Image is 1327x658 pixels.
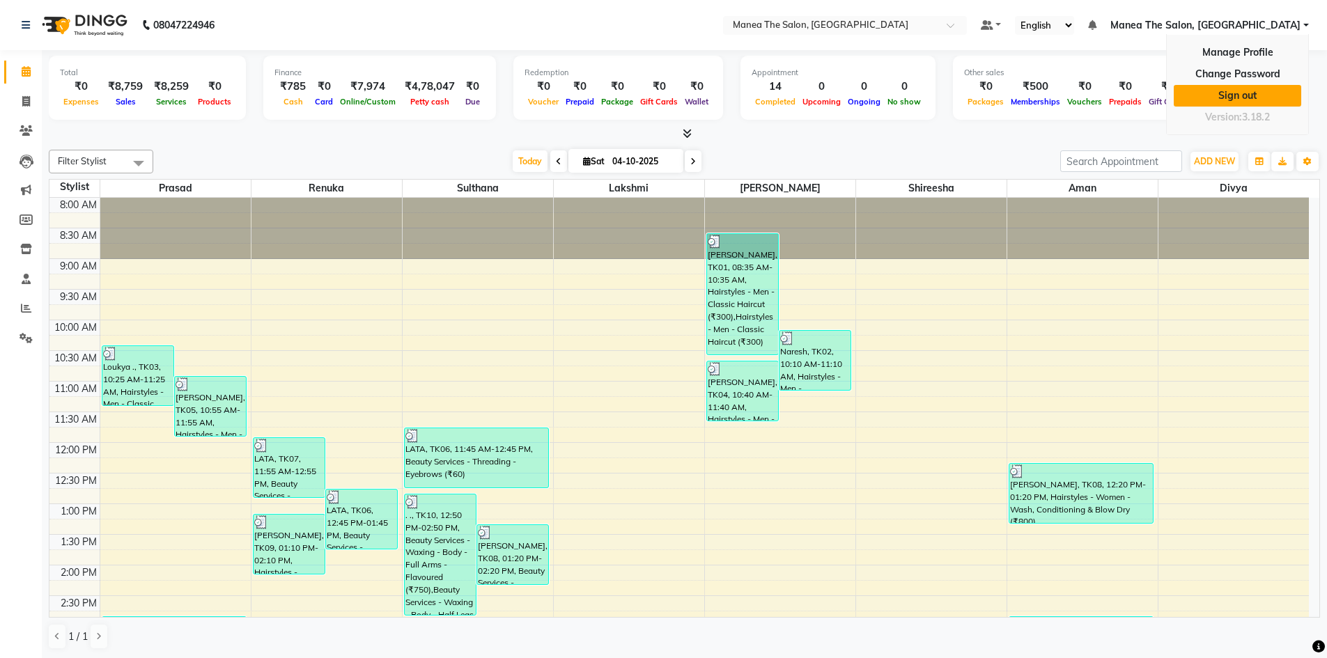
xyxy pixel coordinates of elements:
div: 0 [884,79,924,95]
div: [PERSON_NAME], TK01, 08:35 AM-10:35 AM, Hairstyles - Men - Classic Haircut (₹300),Hairstyles - Me... [707,234,778,354]
div: . ., TK10, 12:50 PM-02:50 PM, Beauty Services - Waxing - Body - Full Arms - Flavoured (₹750),Beau... [405,494,476,615]
div: [PERSON_NAME], TK04, 10:40 AM-11:40 AM, Hairstyles - Men - Kids (U-12) (₹250) [707,361,778,421]
span: Filter Stylist [58,155,107,166]
span: Ongoing [844,97,884,107]
div: [PERSON_NAME], TK05, 10:55 AM-11:55 AM, Hairstyles - Men - Classic Haircut (₹300) [175,377,246,436]
span: Prepaid [562,97,598,107]
b: 08047224946 [153,6,215,45]
span: Package [598,97,637,107]
span: [PERSON_NAME] [705,180,855,197]
span: Divya [1158,180,1310,197]
div: Finance [274,67,485,79]
span: Aman [1007,180,1158,197]
div: 9:30 AM [57,290,100,304]
span: Prasad [100,180,251,197]
div: [PERSON_NAME], TK08, 12:20 PM-01:20 PM, Hairstyles - Women - Wash, Conditioning & Blow Dry (₹800) [1009,464,1154,523]
div: ₹0 [1064,79,1105,95]
div: 8:00 AM [57,198,100,212]
span: Sales [112,97,139,107]
div: 14 [752,79,799,95]
div: Loukya ., TK03, 10:25 AM-11:25 AM, Hairstyles - Men - Classic Haircut (₹300) [102,346,173,405]
div: 9:00 AM [57,259,100,274]
span: Completed [752,97,799,107]
span: Expenses [60,97,102,107]
div: ₹8,759 [102,79,148,95]
div: Other sales [964,67,1190,79]
span: No show [884,97,924,107]
span: Renuka [251,180,402,197]
span: Voucher [525,97,562,107]
div: ₹0 [562,79,598,95]
div: ₹0 [311,79,336,95]
input: 2025-10-04 [608,151,678,172]
div: LATA, TK07, 11:55 AM-12:55 PM, Beauty Services - Threading - [GEOGRAPHIC_DATA]/Forehead (₹60) [254,438,325,497]
a: Sign out [1174,85,1301,107]
img: logo [36,6,131,45]
span: Prepaids [1105,97,1145,107]
div: 11:30 AM [52,412,100,427]
div: 2:30 PM [58,596,100,611]
div: 1:00 PM [58,504,100,519]
span: Lakshmi [554,180,704,197]
button: ADD NEW [1190,152,1239,171]
div: ₹0 [964,79,1007,95]
div: ₹0 [460,79,485,95]
span: Services [153,97,190,107]
div: LATA, TK06, 11:45 AM-12:45 PM, Beauty Services - Threading - Eyebrows (₹60) [405,428,549,487]
div: 10:00 AM [52,320,100,335]
span: Wallet [681,97,712,107]
div: ₹0 [1105,79,1145,95]
span: Petty cash [407,97,453,107]
div: ₹0 [194,79,235,95]
div: 0 [799,79,844,95]
div: LATA, TK06, 12:45 PM-01:45 PM, Beauty Services - Threading - Eyebrows (₹60) [326,489,397,549]
div: 12:30 PM [52,473,100,488]
div: 2:00 PM [58,565,100,580]
span: Card [311,97,336,107]
div: ₹0 [60,79,102,95]
span: shireesha [856,180,1007,197]
div: Naresh, TK02, 10:10 AM-11:10 AM, Hairstyles - Men - [PERSON_NAME] Shave/Trim (₹200) [779,331,851,390]
span: Gift Cards [637,97,681,107]
span: Vouchers [1064,97,1105,107]
div: 10:30 AM [52,351,100,366]
span: Due [462,97,483,107]
div: 1:30 PM [58,535,100,549]
div: ₹0 [598,79,637,95]
div: ₹8,259 [148,79,194,95]
div: 0 [844,79,884,95]
div: Stylist [49,180,100,194]
span: Online/Custom [336,97,399,107]
span: Upcoming [799,97,844,107]
a: Change Password [1174,63,1301,85]
div: ₹0 [1145,79,1190,95]
span: Manea The Salon, [GEOGRAPHIC_DATA] [1110,18,1301,33]
div: 8:30 AM [57,228,100,243]
span: Gift Cards [1145,97,1190,107]
div: ₹0 [681,79,712,95]
input: Search Appointment [1060,150,1182,172]
div: ₹500 [1007,79,1064,95]
span: ADD NEW [1194,156,1235,166]
span: Packages [964,97,1007,107]
span: Memberships [1007,97,1064,107]
span: Products [194,97,235,107]
div: 12:00 PM [52,443,100,457]
div: 11:00 AM [52,382,100,396]
div: ₹4,78,047 [399,79,460,95]
span: 1 / 1 [68,629,88,644]
span: Cash [280,97,306,107]
span: Today [513,150,548,172]
div: Appointment [752,67,924,79]
span: Sat [580,156,608,166]
div: ₹7,974 [336,79,399,95]
div: Version:3.18.2 [1174,107,1301,127]
div: ₹785 [274,79,311,95]
a: Manage Profile [1174,42,1301,63]
div: Total [60,67,235,79]
div: [PERSON_NAME], TK09, 01:10 PM-02:10 PM, Hairstyles - Women - Straight / 'U' Cut (₹700) [254,515,325,574]
div: [PERSON_NAME], TK08, 01:20 PM-02:20 PM, Beauty Services - Threading - Eyebrows (₹60) [477,525,548,584]
div: ₹0 [637,79,681,95]
span: Sulthana [403,180,553,197]
div: Redemption [525,67,712,79]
